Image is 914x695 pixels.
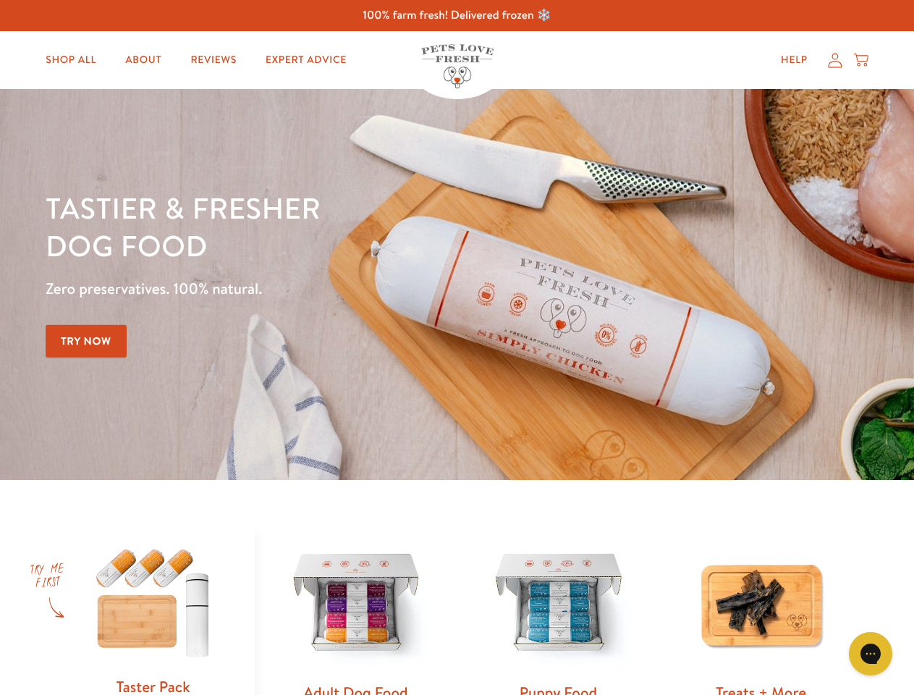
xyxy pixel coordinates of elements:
[769,46,819,75] a: Help
[842,627,900,681] iframe: Gorgias live chat messenger
[114,46,173,75] a: About
[46,325,127,358] a: Try Now
[46,189,594,264] h1: Tastier & fresher dog food
[34,46,108,75] a: Shop All
[46,276,594,302] p: Zero preservatives. 100% natural.
[254,46,358,75] a: Expert Advice
[421,44,494,88] img: Pets Love Fresh
[179,46,247,75] a: Reviews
